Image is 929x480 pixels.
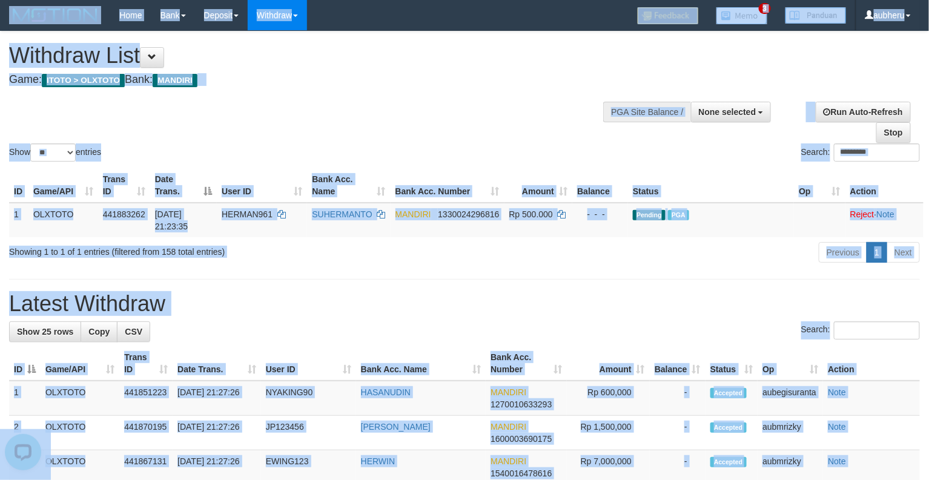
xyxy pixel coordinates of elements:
label: Show entries [9,143,101,162]
span: Copy 1540016478616 to clipboard [491,468,552,478]
div: PGA Site Balance / [603,102,690,122]
div: - - - [577,208,623,220]
td: Rp 1,500,000 [567,416,650,450]
img: MOTION_logo.png [9,6,101,24]
a: SUHERMANTO [312,209,372,219]
a: [PERSON_NAME] [361,422,431,432]
a: Reject [850,209,874,219]
td: - [650,416,706,450]
a: Note [828,456,846,466]
th: Op: activate to sort column ascending [758,346,823,381]
a: HASANUDIN [361,387,411,397]
span: MANDIRI [153,74,197,87]
td: 441851223 [119,381,173,416]
th: Game/API: activate to sort column ascending [28,168,98,203]
th: User ID: activate to sort column ascending [217,168,307,203]
th: User ID: activate to sort column ascending [261,346,356,381]
th: Bank Acc. Name: activate to sort column ascending [356,346,486,381]
span: MANDIRI [491,456,526,466]
th: Bank Acc. Number: activate to sort column ascending [486,346,567,381]
th: Op: activate to sort column ascending [794,168,845,203]
a: Previous [819,242,867,263]
span: Copy 1270010633293 to clipboard [491,399,552,409]
a: Copy [81,321,117,342]
span: Accepted [710,388,747,398]
button: None selected [691,102,772,122]
input: Search: [834,143,920,162]
span: MANDIRI [491,387,526,397]
h1: Latest Withdraw [9,292,920,316]
span: Pending [633,210,666,220]
span: ITOTO > OLXTOTO [42,74,125,87]
img: Feedback.jpg [638,7,698,24]
td: OLXTOTO [41,381,119,416]
div: Showing 1 to 1 of 1 entries (filtered from 158 total entries) [9,241,378,258]
td: aubegisuranta [758,381,823,416]
span: MANDIRI [491,422,526,432]
th: Action [845,168,924,203]
a: Show 25 rows [9,321,81,342]
img: Button%20Memo.svg [716,7,767,24]
th: Amount: activate to sort column ascending [504,168,573,203]
span: CSV [125,327,142,337]
th: Trans ID: activate to sort column ascending [98,168,150,203]
a: CSV [117,321,150,342]
th: Status [628,168,794,203]
a: Note [876,209,894,219]
th: Bank Acc. Name: activate to sort column ascending [307,168,390,203]
a: Stop [876,122,911,143]
td: · [845,203,924,237]
th: Date Trans.: activate to sort column descending [150,168,217,203]
td: 1 [9,381,41,416]
td: 1 [9,203,28,237]
span: Rp 500.000 [509,209,553,219]
td: aubmrizky [758,416,823,450]
h4: Game: Bank: [9,74,607,86]
td: 2 [9,416,41,450]
th: Balance: activate to sort column ascending [650,346,706,381]
th: Balance [572,168,628,203]
td: OLXTOTO [41,416,119,450]
th: Date Trans.: activate to sort column ascending [173,346,261,381]
td: OLXTOTO [28,203,98,237]
td: [DATE] 21:27:26 [173,381,261,416]
a: 1 [867,242,887,263]
td: Rp 600,000 [567,381,650,416]
td: [DATE] 21:27:26 [173,416,261,450]
td: - [650,381,706,416]
td: 441870195 [119,416,173,450]
label: Search: [801,143,920,162]
span: [DATE] 21:23:35 [155,209,188,231]
button: Open LiveChat chat widget [5,5,41,41]
th: Trans ID: activate to sort column ascending [119,346,173,381]
h1: Withdraw List [9,44,607,68]
span: HERMAN961 [222,209,273,219]
th: ID [9,168,28,203]
th: Action [823,346,920,381]
span: PGA [668,210,689,220]
a: Note [828,387,846,397]
a: Note [828,422,846,432]
span: MANDIRI [395,209,431,219]
th: Bank Acc. Number: activate to sort column ascending [391,168,504,203]
span: None selected [699,107,756,117]
span: Accepted [710,457,747,467]
th: Amount: activate to sort column ascending [567,346,650,381]
td: JP123456 [261,416,356,450]
input: Search: [834,321,920,340]
span: 441883262 [103,209,145,219]
span: Copy 1600003690175 to clipboard [491,434,552,444]
span: Accepted [710,422,747,433]
select: Showentries [30,143,76,162]
span: Show 25 rows [17,327,73,337]
th: Game/API: activate to sort column ascending [41,346,119,381]
a: HERWIN [361,456,395,466]
span: Copy 1330024296816 to clipboard [438,209,499,219]
td: NYAKING90 [261,381,356,416]
th: Status: activate to sort column ascending [706,346,758,381]
label: Search: [801,321,920,340]
a: Next [887,242,920,263]
th: ID: activate to sort column descending [9,346,41,381]
span: 3 [759,3,772,14]
img: panduan.png [785,7,846,24]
